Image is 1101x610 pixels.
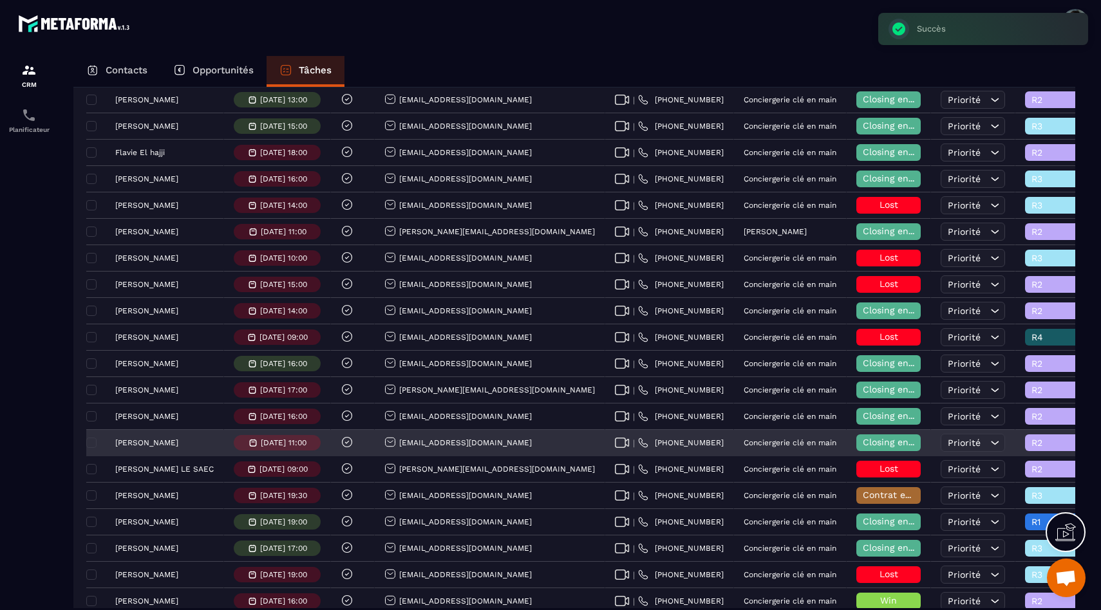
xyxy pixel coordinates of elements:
[638,438,724,448] a: [PHONE_NUMBER]
[115,491,178,500] p: [PERSON_NAME]
[260,95,307,104] p: [DATE] 13:00
[115,359,178,368] p: [PERSON_NAME]
[1031,464,1086,474] span: R2
[880,252,898,263] span: Lost
[638,385,724,395] a: [PHONE_NUMBER]
[633,95,635,105] span: |
[638,332,724,342] a: [PHONE_NUMBER]
[3,53,55,98] a: formationformationCRM
[863,384,936,394] span: Closing en cours
[948,95,981,105] span: Priorité
[638,411,724,421] a: [PHONE_NUMBER]
[193,64,254,76] p: Opportunités
[115,254,178,263] p: [PERSON_NAME]
[633,491,635,501] span: |
[260,570,307,579] p: [DATE] 19:00
[744,201,836,210] p: Conciergerie clé en main
[633,438,635,448] span: |
[948,200,981,210] span: Priorité
[638,569,724,580] a: [PHONE_NUMBER]
[744,333,836,342] p: Conciergerie clé en main
[633,359,635,369] span: |
[115,306,178,315] p: [PERSON_NAME]
[948,332,981,342] span: Priorité
[1031,569,1086,580] span: R3
[260,385,307,394] p: [DATE] 17:00
[267,56,344,87] a: Tâches
[880,569,898,579] span: Lost
[260,544,307,553] p: [DATE] 17:00
[948,306,981,316] span: Priorité
[260,280,307,289] p: [DATE] 15:00
[638,174,724,184] a: [PHONE_NUMBER]
[638,253,724,263] a: [PHONE_NUMBER]
[638,517,724,527] a: [PHONE_NUMBER]
[261,227,306,236] p: [DATE] 11:00
[744,385,836,394] p: Conciergerie clé en main
[1031,332,1086,342] span: R4
[1031,279,1086,290] span: R2
[1031,385,1086,395] span: R2
[744,359,836,368] p: Conciergerie clé en main
[948,121,981,131] span: Priorité
[3,81,55,88] p: CRM
[880,595,897,605] span: Win
[880,331,898,342] span: Lost
[1031,411,1086,421] span: R2
[259,333,308,342] p: [DATE] 09:00
[106,64,147,76] p: Contacts
[1031,95,1086,105] span: R2
[638,543,724,553] a: [PHONE_NUMBER]
[115,438,178,447] p: [PERSON_NAME]
[259,465,308,474] p: [DATE] 09:00
[948,569,981,580] span: Priorité
[633,333,635,342] span: |
[633,227,635,237] span: |
[115,227,178,236] p: [PERSON_NAME]
[260,412,307,421] p: [DATE] 16:00
[948,596,981,606] span: Priorité
[1031,438,1086,448] span: R2
[633,201,635,210] span: |
[638,306,724,316] a: [PHONE_NUMBER]
[633,148,635,158] span: |
[638,121,724,131] a: [PHONE_NUMBER]
[21,62,37,78] img: formation
[633,465,635,474] span: |
[260,491,307,500] p: [DATE] 19:30
[744,570,836,579] p: Conciergerie clé en main
[744,465,836,474] p: Conciergerie clé en main
[638,490,724,501] a: [PHONE_NUMBER]
[115,385,178,394] p: [PERSON_NAME]
[633,570,635,580] span: |
[633,544,635,553] span: |
[744,544,836,553] p: Conciergerie clé en main
[115,95,178,104] p: [PERSON_NAME]
[880,279,898,289] span: Lost
[638,279,724,290] a: [PHONE_NUMBER]
[948,543,981,553] span: Priorité
[1031,306,1086,316] span: R2
[744,122,836,131] p: Conciergerie clé en main
[863,94,936,104] span: Closing en cours
[115,517,178,526] p: [PERSON_NAME]
[863,542,936,553] span: Closing en cours
[18,12,134,35] img: logo
[633,306,635,316] span: |
[948,411,981,421] span: Priorité
[115,280,178,289] p: [PERSON_NAME]
[744,95,836,104] p: Conciergerie clé en main
[633,412,635,421] span: |
[633,517,635,527] span: |
[260,148,307,157] p: [DATE] 18:00
[115,596,178,605] p: [PERSON_NAME]
[863,490,930,500] span: Contrat envoyé
[115,333,178,342] p: [PERSON_NAME]
[638,226,724,237] a: [PHONE_NUMBER]
[1031,253,1086,263] span: R3
[744,517,836,526] p: Conciergerie clé en main
[1031,517,1086,527] span: R1
[948,358,981,369] span: Priorité
[744,254,836,263] p: Conciergerie clé en main
[115,174,178,183] p: [PERSON_NAME]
